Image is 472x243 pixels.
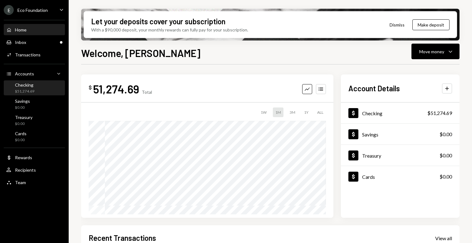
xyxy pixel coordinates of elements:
h2: Recent Transactions [89,233,156,243]
a: View all [435,235,452,241]
div: Home [15,27,27,32]
a: Savings$0.00 [341,124,460,145]
div: $0.00 [15,137,27,143]
a: Checking$51,274.69 [4,80,65,95]
button: Make deposit [412,19,450,30]
a: Accounts [4,68,65,79]
div: Checking [15,82,34,88]
h1: Welcome, [PERSON_NAME] [81,47,200,59]
a: Team [4,177,65,188]
div: Transactions [15,52,41,57]
div: Move money [419,48,444,55]
div: Treasury [362,153,381,159]
button: Move money [411,44,460,59]
div: Rewards [15,155,32,160]
div: Accounts [15,71,34,76]
div: $0.00 [440,131,452,138]
div: Checking [362,110,382,116]
a: Savings$0.00 [4,97,65,112]
a: Inbox [4,36,65,48]
div: Eco Foundation [17,7,48,13]
div: $0.00 [15,105,30,110]
div: Recipients [15,167,36,173]
div: Savings [362,131,378,137]
h2: Account Details [348,83,400,93]
div: Inbox [15,40,26,45]
div: Let your deposits cover your subscription [91,16,225,26]
a: Home [4,24,65,35]
div: 3M [287,107,298,117]
div: Team [15,180,26,185]
div: 1W [258,107,269,117]
div: $0.00 [15,121,32,126]
div: ALL [315,107,326,117]
div: $51,274.69 [427,109,452,117]
div: E [4,5,14,15]
div: $51,274.69 [15,89,34,94]
a: Rewards [4,152,65,163]
div: Treasury [15,115,32,120]
div: With a $90,000 deposit, your monthly rewards can fully pay for your subscription. [91,26,248,33]
div: 51,274.69 [93,82,139,96]
div: $0.00 [440,173,452,180]
div: 1M [273,107,283,117]
a: Cards$0.00 [341,166,460,187]
div: View all [435,235,452,241]
a: Transactions [4,49,65,60]
div: 1Y [302,107,311,117]
div: Cards [362,174,375,180]
a: Treasury$0.00 [4,113,65,128]
a: Treasury$0.00 [341,145,460,166]
a: Recipients [4,164,65,175]
div: Savings [15,98,30,104]
div: Total [142,89,152,95]
a: Cards$0.00 [4,129,65,144]
div: Cards [15,131,27,136]
div: $ [89,84,92,91]
a: Checking$51,274.69 [341,102,460,123]
button: Dismiss [382,17,412,32]
div: $0.00 [440,152,452,159]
